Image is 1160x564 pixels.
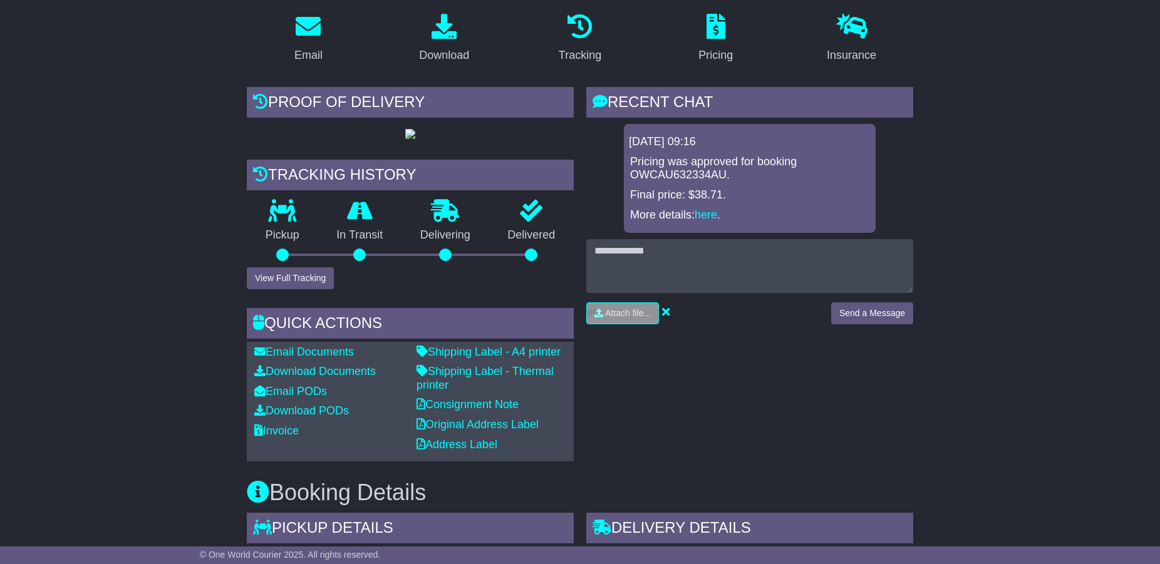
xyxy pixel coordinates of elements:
h3: Booking Details [247,480,913,505]
a: Email PODs [254,385,327,397]
p: Pickup [247,228,318,242]
a: Shipping Label - A4 printer [417,346,561,358]
p: In Transit [318,228,402,242]
button: View Full Tracking [247,267,334,289]
a: Email Documents [254,346,354,358]
p: Final price: $38.71. [630,188,869,202]
a: Download [411,9,477,68]
a: Insurance [819,9,884,68]
div: [DATE] 09:16 [629,135,871,149]
div: Pricing [698,47,733,64]
a: here [695,208,717,221]
a: Pricing [690,9,741,68]
div: Download [419,47,469,64]
div: Insurance [827,47,876,64]
a: Address Label [417,438,497,451]
a: Original Address Label [417,418,539,431]
p: Pricing was approved for booking OWCAU632334AU. [630,155,869,182]
a: Shipping Label - Thermal printer [417,365,554,391]
div: Tracking [559,47,601,64]
p: Delivered [489,228,574,242]
a: Download Documents [254,365,376,377]
a: Download PODs [254,404,349,417]
div: Pickup Details [247,513,574,546]
button: Send a Message [831,302,913,324]
a: Consignment Note [417,398,519,411]
a: Invoice [254,424,299,437]
a: Tracking [551,9,609,68]
div: Tracking history [247,160,574,193]
div: Proof of Delivery [247,87,574,121]
div: Delivery Details [586,513,913,546]
p: Delivering [401,228,489,242]
div: RECENT CHAT [586,87,913,121]
span: © One World Courier 2025. All rights reserved. [200,550,381,560]
img: GetPodImage [405,129,415,139]
p: More details: . [630,208,869,222]
a: Email [286,9,331,68]
div: Email [294,47,323,64]
div: Quick Actions [247,308,574,342]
